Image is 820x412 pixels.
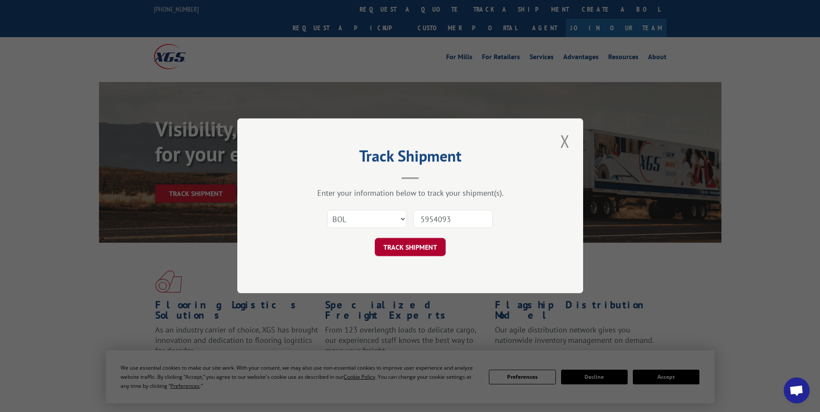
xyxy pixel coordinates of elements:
h2: Track Shipment [281,150,540,166]
a: Open chat [784,377,810,403]
input: Number(s) [413,210,493,228]
button: Close modal [558,129,572,153]
div: Enter your information below to track your shipment(s). [281,188,540,198]
button: TRACK SHIPMENT [375,238,446,257]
